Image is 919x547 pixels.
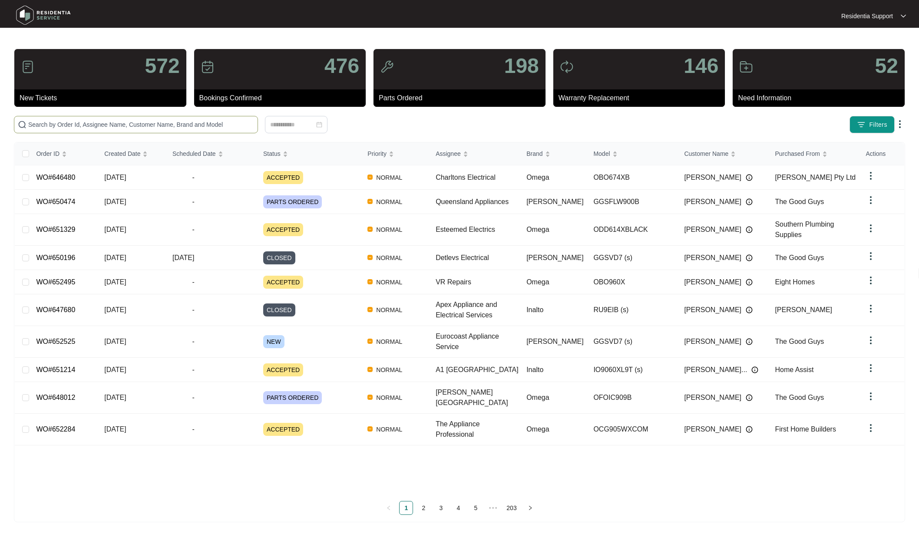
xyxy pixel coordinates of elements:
span: Brand [526,149,542,158]
div: Esteemed Electrics [436,224,519,235]
a: WO#647680 [36,306,75,313]
th: Brand [519,142,586,165]
p: 52 [875,56,898,76]
li: 2 [417,501,430,515]
span: Created Date [104,149,140,158]
span: [DATE] [104,254,126,261]
span: ••• [486,501,500,515]
a: WO#648012 [36,394,75,401]
span: Eight Homes [775,278,815,286]
span: [DATE] [104,306,126,313]
span: CLOSED [263,251,295,264]
img: dropdown arrow [866,223,876,234]
img: Vercel Logo [367,426,373,432]
span: [PERSON_NAME] [526,338,584,345]
p: 146 [684,56,718,76]
span: - [172,424,215,435]
img: dropdown arrow [866,275,876,286]
img: dropdown arrow [866,171,876,181]
span: [PERSON_NAME] [684,224,741,235]
td: OCG905WXCOM [586,414,677,445]
img: Vercel Logo [367,395,373,400]
img: dropdown arrow [866,303,876,314]
img: Info icon [746,226,753,233]
p: Bookings Confirmed [199,93,366,103]
th: Order ID [29,142,97,165]
span: PARTS ORDERED [263,195,322,208]
th: Assignee [429,142,519,165]
img: icon [201,60,215,74]
img: dropdown arrow [866,391,876,402]
td: GGSVD7 (s) [586,246,677,270]
td: IO9060XL9T (s) [586,358,677,382]
span: [PERSON_NAME] [526,254,584,261]
button: right [523,501,537,515]
span: ACCEPTED [263,171,303,184]
span: NORMAL [373,305,406,315]
span: NEW [263,335,284,348]
a: WO#650196 [36,254,75,261]
img: icon [21,60,35,74]
div: Charltons Electrical [436,172,519,183]
span: Inalto [526,366,543,373]
span: ACCEPTED [263,276,303,289]
span: - [172,224,215,235]
span: The Good Guys [775,394,824,401]
a: WO#651214 [36,366,75,373]
span: - [172,197,215,207]
th: Model [586,142,677,165]
a: WO#651329 [36,226,75,233]
img: dropdown arrow [866,363,876,373]
span: right [528,505,533,511]
div: Eurocoast Appliance Service [436,331,519,352]
a: 4 [452,501,465,514]
th: Customer Name [677,142,768,165]
a: WO#650474 [36,198,75,205]
span: [PERSON_NAME] [775,306,832,313]
p: New Tickets [20,93,186,103]
span: Model [593,149,610,158]
td: OFOIC909B [586,382,677,414]
span: [PERSON_NAME] [684,336,741,347]
a: WO#652525 [36,338,75,345]
a: 2 [417,501,430,514]
span: NORMAL [373,224,406,235]
span: [DATE] [104,338,126,345]
img: Info icon [751,366,758,373]
span: ACCEPTED [263,363,303,376]
div: Apex Appliance and Electrical Services [436,300,519,320]
img: Info icon [746,198,753,205]
a: 5 [469,501,482,514]
li: 1 [399,501,413,515]
img: Vercel Logo [367,307,373,312]
td: GGSVD7 (s) [586,326,677,358]
span: Customer Name [684,149,728,158]
img: Vercel Logo [367,339,373,344]
img: dropdown arrow [895,119,905,129]
span: Omega [526,425,549,433]
th: Priority [360,142,429,165]
span: [DATE] [104,366,126,373]
a: WO#652495 [36,278,75,286]
li: 4 [451,501,465,515]
span: Southern Plumbing Supplies [775,221,834,238]
img: Info icon [746,338,753,345]
img: Vercel Logo [367,255,373,260]
p: Warranty Replacement [559,93,725,103]
div: The Appliance Professional [436,419,519,440]
img: dropdown arrow [866,251,876,261]
span: - [172,305,215,315]
a: 3 [434,501,447,514]
span: ACCEPTED [263,423,303,436]
a: WO#652284 [36,425,75,433]
span: - [172,172,215,183]
img: Info icon [746,394,753,401]
img: Vercel Logo [367,175,373,180]
span: left [386,505,391,511]
li: 203 [503,501,519,515]
span: Purchased From [775,149,820,158]
img: Vercel Logo [367,367,373,372]
li: Next 5 Pages [486,501,500,515]
span: CLOSED [263,303,295,316]
th: Status [256,142,360,165]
